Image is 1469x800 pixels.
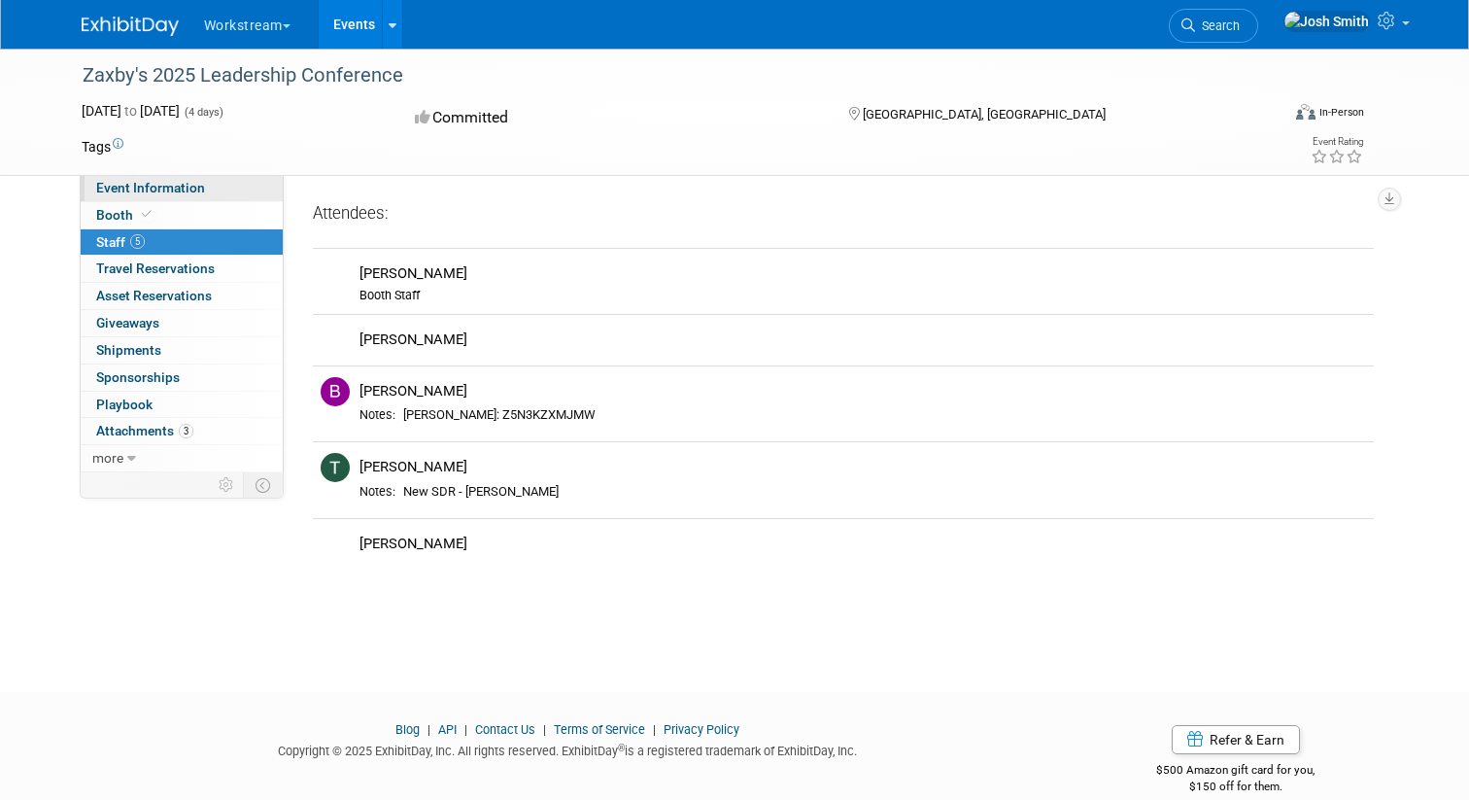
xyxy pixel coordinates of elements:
[359,288,1366,303] div: Booth Staff
[92,450,123,466] span: more
[81,337,283,364] a: Shipments
[96,369,180,385] span: Sponsorships
[96,423,193,438] span: Attachments
[81,392,283,418] a: Playbook
[82,103,180,119] span: [DATE] [DATE]
[313,202,1374,227] div: Attendees:
[554,722,645,737] a: Terms of Service
[82,137,123,157] td: Tags
[210,472,244,498] td: Personalize Event Tab Strip
[648,722,661,737] span: |
[475,722,535,737] a: Contact Us
[81,445,283,471] a: more
[359,382,1366,400] div: [PERSON_NAME]
[243,472,283,498] td: Toggle Event Tabs
[1172,725,1300,754] a: Refer & Earn
[321,377,350,406] img: B.jpg
[96,288,212,303] span: Asset Reservations
[359,407,395,423] div: Notes:
[96,315,159,330] span: Giveaways
[409,101,817,135] div: Committed
[96,234,145,250] span: Staff
[81,418,283,444] a: Attachments3
[863,107,1106,122] span: [GEOGRAPHIC_DATA], [GEOGRAPHIC_DATA]
[81,256,283,282] a: Travel Reservations
[321,453,350,482] img: T.jpg
[1296,104,1315,120] img: Format-Inperson.png
[664,722,739,737] a: Privacy Policy
[359,458,1366,476] div: [PERSON_NAME]
[121,103,140,119] span: to
[1169,9,1258,43] a: Search
[395,722,420,737] a: Blog
[618,743,625,753] sup: ®
[1283,11,1370,32] img: Josh Smith
[403,407,1366,424] div: [PERSON_NAME]: Z5N3KZXMJMW
[1083,749,1388,794] div: $500 Amazon gift card for you,
[1083,779,1388,795] div: $150 off for them.
[81,310,283,336] a: Giveaways
[1311,137,1363,147] div: Event Rating
[96,342,161,358] span: Shipments
[423,722,435,737] span: |
[1195,18,1240,33] span: Search
[96,397,153,412] span: Playbook
[438,722,457,737] a: API
[81,229,283,256] a: Staff5
[81,283,283,309] a: Asset Reservations
[359,330,1366,349] div: [PERSON_NAME]
[82,738,1054,760] div: Copyright © 2025 ExhibitDay, Inc. All rights reserved. ExhibitDay is a registered trademark of Ex...
[76,58,1255,93] div: Zaxby's 2025 Leadership Conference
[96,207,155,223] span: Booth
[183,106,223,119] span: (4 days)
[96,261,215,276] span: Travel Reservations
[130,234,145,249] span: 5
[538,722,551,737] span: |
[96,180,205,195] span: Event Information
[359,264,1366,283] div: [PERSON_NAME]
[81,175,283,201] a: Event Information
[1318,105,1364,120] div: In-Person
[359,535,1366,553] div: [PERSON_NAME]
[359,484,395,500] div: Notes:
[179,424,193,438] span: 3
[460,722,472,737] span: |
[82,17,179,36] img: ExhibitDay
[81,365,283,391] a: Sponsorships
[142,209,152,220] i: Booth reservation complete
[1175,101,1364,130] div: Event Format
[81,202,283,228] a: Booth
[403,484,1366,501] div: New SDR - [PERSON_NAME]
